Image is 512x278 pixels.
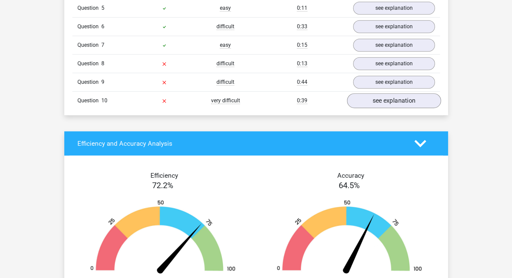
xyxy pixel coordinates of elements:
[339,181,360,190] span: 64.5%
[77,172,251,179] h4: Efficiency
[220,42,231,48] span: easy
[347,93,441,108] a: see explanation
[297,79,307,85] span: 0:44
[297,5,307,11] span: 0:11
[266,200,433,277] img: 64.04c39a417a5c.png
[77,23,101,31] span: Question
[297,23,307,30] span: 0:33
[211,97,240,104] span: very difficult
[152,181,173,190] span: 72.2%
[353,20,435,33] a: see explanation
[353,39,435,51] a: see explanation
[101,42,104,48] span: 7
[353,76,435,89] a: see explanation
[216,79,234,85] span: difficult
[264,172,438,179] h4: Accuracy
[77,78,101,86] span: Question
[80,200,246,277] img: 72.efe4a97968c2.png
[101,23,104,30] span: 6
[297,60,307,67] span: 0:13
[216,23,234,30] span: difficult
[101,97,107,104] span: 10
[353,57,435,70] a: see explanation
[101,5,104,11] span: 5
[353,2,435,14] a: see explanation
[77,140,404,147] h4: Efficiency and Accuracy Analysis
[297,97,307,104] span: 0:39
[77,97,101,105] span: Question
[101,60,104,67] span: 8
[216,60,234,67] span: difficult
[77,4,101,12] span: Question
[101,79,104,85] span: 9
[220,5,231,11] span: easy
[297,42,307,48] span: 0:15
[77,60,101,68] span: Question
[77,41,101,49] span: Question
